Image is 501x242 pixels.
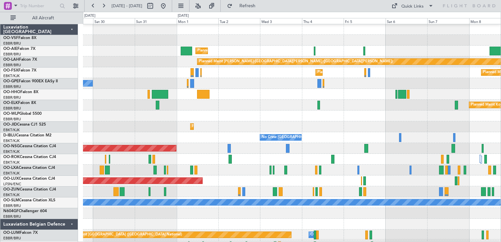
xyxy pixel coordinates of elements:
div: Quick Links [401,3,424,10]
button: Refresh [224,1,263,11]
div: Sun 7 [427,18,469,24]
div: Mon 1 [177,18,218,24]
a: LFSN/ENC [3,182,21,187]
span: OO-HHO [3,90,20,94]
div: Planned Maint [PERSON_NAME]-[GEOGRAPHIC_DATA][PERSON_NAME] ([GEOGRAPHIC_DATA][PERSON_NAME]) [199,57,393,67]
span: Refresh [234,4,261,8]
a: EBBR/BRU [3,41,21,46]
a: OO-SLMCessna Citation XLS [3,198,55,202]
a: EBKT/KJK [3,149,20,154]
span: OO-ROK [3,155,20,159]
div: Sun 31 [135,18,176,24]
a: OO-LUMFalcon 7X [3,231,38,235]
a: OO-LXACessna Citation CJ4 [3,166,55,170]
span: OO-VSF [3,36,18,40]
span: All Aircraft [17,16,69,20]
a: OO-LAHFalcon 7X [3,58,37,62]
a: OO-ROKCessna Citation CJ4 [3,155,56,159]
a: OO-WLPGlobal 5500 [3,112,42,116]
div: Owner Melsbroek Air Base [311,230,355,240]
span: OO-ELK [3,101,18,105]
span: [DATE] - [DATE] [111,3,142,9]
div: Planned Maint Kortrijk-[GEOGRAPHIC_DATA] [192,122,269,131]
a: EBKT/KJK [3,192,20,197]
div: Planned Maint [GEOGRAPHIC_DATA] ([GEOGRAPHIC_DATA]) [197,46,301,56]
a: EBBR/BRU [3,84,21,89]
span: OO-FSX [3,69,18,72]
span: OO-GPE [3,79,19,83]
a: EBBR/BRU [3,52,21,57]
a: EBKT/KJK [3,128,20,132]
a: OO-JIDCessna CJ1 525 [3,123,46,127]
span: OO-LUM [3,231,20,235]
a: OO-GPEFalcon 900EX EASy II [3,79,58,83]
span: OO-AIE [3,47,17,51]
div: Tue 2 [218,18,260,24]
a: EBKT/KJK [3,73,20,78]
a: EBBR/BRU [3,236,21,241]
button: Quick Links [388,1,437,11]
a: EBBR/BRU [3,117,21,122]
a: EBBR/BRU [3,203,21,208]
span: OO-LXA [3,166,19,170]
a: OO-ELKFalcon 8X [3,101,36,105]
span: OO-ZUN [3,188,20,192]
a: OO-ZUNCessna Citation CJ4 [3,188,56,192]
a: OO-LUXCessna Citation CJ4 [3,177,55,181]
span: OO-LUX [3,177,19,181]
button: All Aircraft [7,13,71,23]
a: EBBR/BRU [3,106,21,111]
div: Planned Maint [GEOGRAPHIC_DATA] ([GEOGRAPHIC_DATA] National) [63,230,182,240]
div: No Crew [GEOGRAPHIC_DATA] ([GEOGRAPHIC_DATA] National) [262,132,371,142]
span: N604GF [3,209,19,213]
a: EBKT/KJK [3,160,20,165]
a: EBBR/BRU [3,214,21,219]
span: OO-NSG [3,144,20,148]
a: N604GFChallenger 604 [3,209,47,213]
a: EBBR/BRU [3,63,21,68]
div: Fri 5 [344,18,385,24]
span: OO-WLP [3,112,19,116]
a: EBKT/KJK [3,138,20,143]
a: D-IBLUCessna Citation M2 [3,133,51,137]
div: Planned Maint Kortrijk-[GEOGRAPHIC_DATA] [317,68,394,77]
a: EBBR/BRU [3,95,21,100]
a: OO-AIEFalcon 7X [3,47,35,51]
span: OO-LAH [3,58,19,62]
span: D-IBLU [3,133,16,137]
div: [DATE] [84,13,95,19]
div: [DATE] [178,13,189,19]
div: Thu 4 [302,18,344,24]
span: OO-SLM [3,198,19,202]
a: OO-VSFFalcon 8X [3,36,36,40]
span: OO-JID [3,123,17,127]
input: Trip Number [20,1,58,11]
div: Wed 3 [260,18,302,24]
a: EBKT/KJK [3,171,20,176]
a: OO-FSXFalcon 7X [3,69,36,72]
a: OO-NSGCessna Citation CJ4 [3,144,56,148]
div: Sat 30 [93,18,135,24]
div: Sat 6 [386,18,427,24]
a: OO-HHOFalcon 8X [3,90,38,94]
